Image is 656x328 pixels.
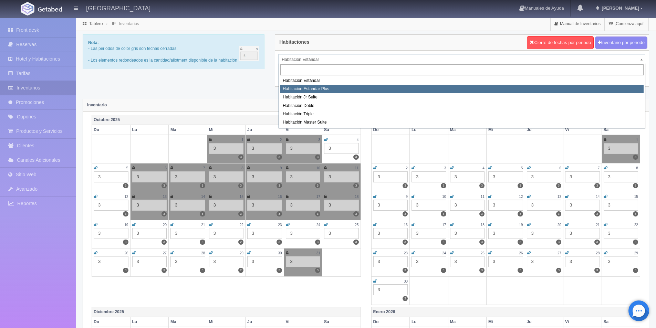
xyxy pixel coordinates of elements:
div: Habitación Triple [280,110,644,118]
div: Habitación Jr Suite [280,93,644,102]
div: Habitación Estándar [280,77,644,85]
div: Habitación Doble [280,102,644,110]
div: Habitacion Estandar Plus [280,85,644,93]
div: Habitación Master Suite [280,118,644,127]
